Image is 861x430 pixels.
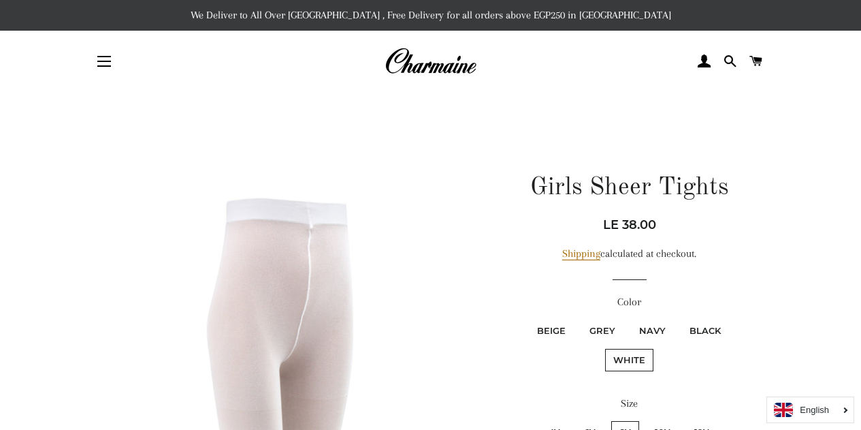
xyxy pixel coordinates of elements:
img: Charmaine Egypt [385,46,476,76]
label: Navy [631,320,674,342]
a: English [774,403,847,417]
h1: Girls Sheer Tights [508,171,750,205]
a: Shipping [562,247,600,260]
label: Black [681,320,729,342]
label: Grey [581,320,623,342]
div: calculated at checkout. [508,245,750,262]
label: Beige [529,320,574,342]
label: Size [508,395,750,412]
label: Color [508,294,750,311]
label: White [605,349,653,371]
i: English [800,405,829,414]
span: LE 38.00 [603,217,656,232]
